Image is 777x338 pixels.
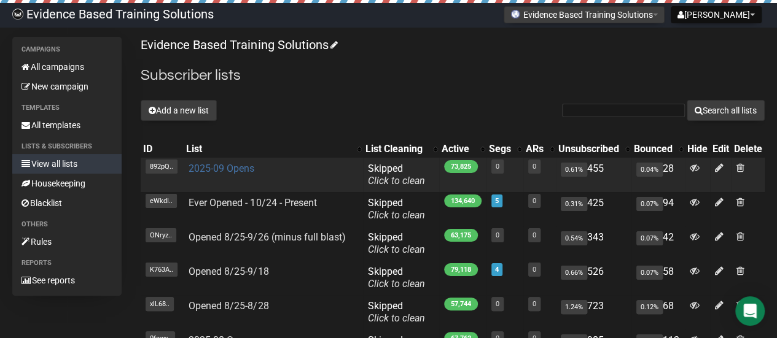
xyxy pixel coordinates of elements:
[146,297,174,311] span: xlL68..
[12,174,122,193] a: Housekeeping
[444,160,478,173] span: 73,825
[631,158,685,192] td: 28
[12,139,122,154] li: Lists & subscribers
[141,64,765,86] h2: Subscriber lists
[12,232,122,252] a: Rules
[12,115,122,135] a: All templates
[636,163,663,177] span: 0.04%
[496,300,499,308] a: 0
[735,296,765,326] div: Open Intercom Messenger
[489,143,511,155] div: Segs
[496,231,499,239] a: 0
[186,143,351,155] div: List
[368,312,425,324] a: Click to clean
[687,100,765,121] button: Search all lists
[533,266,536,274] a: 0
[368,197,425,221] span: Skipped
[556,261,631,295] td: 526
[189,197,316,209] a: Ever Opened - 10/24 - Present
[713,143,729,155] div: Edit
[486,140,523,158] th: Segs: No sort applied, activate to apply an ascending sort
[363,140,439,158] th: List Cleaning: No sort applied, activate to apply an ascending sort
[556,192,631,226] td: 425
[561,197,587,211] span: 0.31%
[671,6,762,23] button: [PERSON_NAME]
[12,217,122,232] li: Others
[526,143,544,155] div: ARs
[189,300,268,312] a: Opened 8/25-8/28
[710,140,732,158] th: Edit: No sort applied, sorting is disabled
[141,100,217,121] button: Add a new list
[444,194,482,207] span: 134,640
[439,140,486,158] th: Active: No sort applied, activate to apply an ascending sort
[12,193,122,213] a: Blacklist
[631,192,685,226] td: 94
[141,140,184,158] th: ID: No sort applied, sorting is disabled
[558,143,619,155] div: Unsubscribed
[368,231,425,255] span: Skipped
[12,77,122,96] a: New campaign
[561,266,587,280] span: 0.66%
[12,9,23,20] img: 6a635aadd5b086599a41eda90e0773ac
[636,300,663,314] span: 0.12%
[368,300,425,324] span: Skipped
[444,263,478,276] span: 79,118
[184,140,363,158] th: List: No sort applied, activate to apply an ascending sort
[631,226,685,261] td: 42
[12,101,122,115] li: Templates
[189,163,254,174] a: 2025-09 Opens
[561,163,587,177] span: 0.61%
[636,197,663,211] span: 0.07%
[12,57,122,77] a: All campaigns
[533,163,536,171] a: 0
[631,295,685,329] td: 68
[444,298,478,310] span: 57,744
[687,143,708,155] div: Hide
[556,295,631,329] td: 723
[495,266,499,274] a: 4
[556,158,631,192] td: 455
[556,226,631,261] td: 343
[510,9,520,19] img: favicons
[368,163,425,186] span: Skipped
[146,159,178,174] span: 892pQ..
[636,231,663,245] span: 0.07%
[533,197,536,205] a: 0
[141,37,335,52] a: Evidence Based Training Solutions
[368,175,425,186] a: Click to clean
[146,194,177,208] span: eWkdI..
[556,140,631,158] th: Unsubscribed: No sort applied, activate to apply an ascending sort
[631,140,685,158] th: Bounced: No sort applied, activate to apply an ascending sort
[561,231,587,245] span: 0.54%
[368,278,425,290] a: Click to clean
[143,143,181,155] div: ID
[634,143,673,155] div: Bounced
[368,244,425,255] a: Click to clean
[496,163,499,171] a: 0
[561,300,587,314] span: 1.24%
[189,231,345,243] a: Opened 8/25-9/26 (minus full blast)
[734,143,762,155] div: Delete
[442,143,474,155] div: Active
[636,266,663,280] span: 0.07%
[495,197,499,205] a: 5
[146,263,178,277] span: K763A..
[12,42,122,57] li: Campaigns
[631,261,685,295] td: 58
[685,140,710,158] th: Hide: No sort applied, sorting is disabled
[368,209,425,221] a: Click to clean
[12,256,122,271] li: Reports
[533,300,536,308] a: 0
[533,231,536,239] a: 0
[146,228,176,242] span: ONryz..
[365,143,427,155] div: List Cleaning
[523,140,556,158] th: ARs: No sort applied, activate to apply an ascending sort
[12,271,122,290] a: See reports
[189,266,268,277] a: Opened 8/25-9/18
[444,229,478,242] span: 63,175
[732,140,765,158] th: Delete: No sort applied, sorting is disabled
[368,266,425,290] span: Skipped
[12,154,122,174] a: View all lists
[504,6,665,23] button: Evidence Based Training Solutions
